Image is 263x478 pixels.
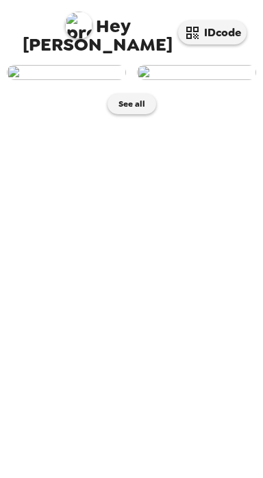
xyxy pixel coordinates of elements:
button: See all [108,94,156,114]
img: user-274835 [137,65,256,80]
span: Hey [96,14,130,38]
span: [PERSON_NAME] [16,5,178,53]
button: IDcode [178,21,247,44]
img: profile pic [65,12,92,39]
img: user-274836 [7,65,126,80]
